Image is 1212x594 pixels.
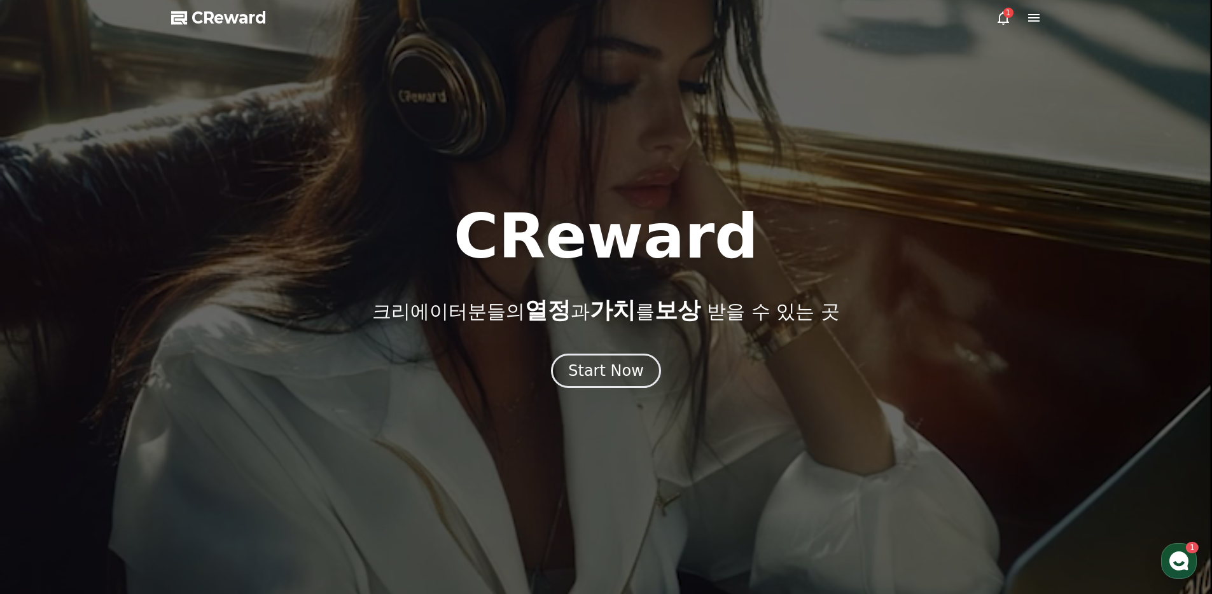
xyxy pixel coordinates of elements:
[551,366,661,378] a: Start Now
[1003,8,1013,18] div: 1
[192,8,267,28] span: CReward
[454,206,758,267] h1: CReward
[525,297,571,323] span: 열정
[568,361,644,381] div: Start Now
[171,8,267,28] a: CReward
[655,297,700,323] span: 보상
[996,10,1011,25] a: 1
[551,354,661,388] button: Start Now
[372,298,839,323] p: 크리에이터분들의 과 를 받을 수 있는 곳
[590,297,636,323] span: 가치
